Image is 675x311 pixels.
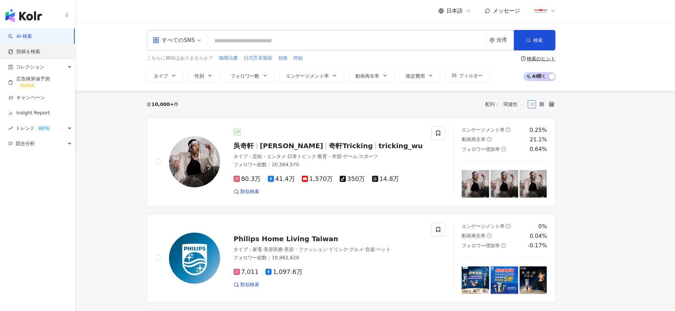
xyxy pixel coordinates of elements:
[530,126,547,134] div: 0.25%
[244,55,273,62] button: 日式芥末風味
[294,55,303,62] span: 炸餃
[491,266,518,294] img: post-image
[447,7,463,15] span: 日本語
[153,35,195,46] div: すべてのSNS
[501,243,506,248] span: question-circle
[278,55,288,62] span: 包捲
[264,247,283,252] span: 美容医療
[234,254,424,261] div: フォロワー総数 ： 10,982,620
[504,99,524,110] span: 関連性
[379,142,423,150] span: tricking_wu
[359,154,378,159] span: スポーツ
[349,247,364,252] span: グルメ
[343,154,357,159] span: ゲーム
[286,154,288,159] span: ·
[506,224,511,229] span: question-circle
[520,170,547,198] img: post-image
[534,4,547,17] img: 359824279_785383976458838_6227106914348312772_n.png
[406,73,425,79] span: 推定費用
[253,154,286,159] span: 芸術・エンタメ
[234,175,261,183] span: 80.3万
[224,69,275,82] button: フォロワー数
[462,137,486,142] span: 動画再生率
[147,102,179,107] div: 全 件
[8,126,13,131] span: rise
[147,214,556,302] a: KOL AvatarPhilips Home Living Taiwanタイプ：家電·美容医療·美容・ファッション·ドリンク·グルメ·音楽·ペットフォロワー総数：10,982,6207,0111...
[462,223,505,229] span: エンゲージメント率
[16,121,52,136] span: トレンド
[462,146,500,152] span: フォロワー増加率
[399,69,441,82] button: 推定費用
[8,94,45,101] a: キャンペーン
[520,266,547,294] img: post-image
[491,170,518,198] img: post-image
[356,73,380,79] span: 動画再生率
[318,154,341,159] span: 教育・学習
[462,170,489,198] img: post-image
[534,37,543,43] span: 検索
[462,266,489,294] img: post-image
[5,9,42,22] img: logo
[486,99,528,110] div: 配列：
[372,175,399,183] span: 14.8万
[376,247,390,252] span: ペット
[8,48,40,55] a: 投稿を検索
[357,154,359,159] span: ·
[462,243,500,248] span: フォロワー増加率
[169,136,220,187] img: KOL Avatar
[16,59,44,75] span: コレクション
[365,247,375,252] span: 音楽
[253,247,262,252] span: 家電
[278,55,288,62] button: 包捲
[262,247,264,252] span: ·
[234,281,260,288] a: 類似検索
[8,110,50,116] a: Insight Report
[234,235,338,243] span: Philips Home Living Taiwan
[514,30,555,50] button: 検索
[284,247,327,252] span: 美容・ファッション
[283,247,284,252] span: ·
[244,55,273,62] span: 日式芥末風味
[188,69,220,82] button: 性別
[506,127,511,132] span: question-circle
[286,73,329,79] span: エンゲージメント率
[147,69,184,82] button: タイプ
[293,55,304,62] button: 炸餃
[169,233,220,284] img: KOL Avatar
[154,73,168,79] span: タイプ
[316,154,318,159] span: ·
[279,69,344,82] button: エンゲージメント率
[349,69,395,82] button: 動画再生率
[445,69,490,82] button: フィルター
[493,7,520,14] span: メッセージ
[241,281,260,288] span: 類似検索
[487,137,492,142] span: question-circle
[234,161,424,168] div: フォロワー総数 ： 20,564,570
[375,247,376,252] span: ·
[234,246,424,253] div: タイプ ：
[487,233,492,238] span: question-circle
[147,55,214,62] span: こちらに興味はありませんか？
[348,247,349,252] span: ·
[329,247,348,252] span: ドリンク
[302,175,333,183] span: 1,570万
[530,232,547,240] div: 0.04%
[459,73,483,78] span: フィルター
[538,223,547,230] div: 0%
[341,154,343,159] span: ·
[147,118,556,206] a: KOL Avatar吳奇軒[PERSON_NAME]奇軒Trickingtricking_wuタイプ：芸術・エンタメ·日常トピック·教育・学習·ゲーム·スポーツフォロワー総数：20,564,57...
[234,268,259,276] span: 7,011
[219,55,238,62] span: 咖哩沾醬
[288,154,316,159] span: 日常トピック
[234,142,254,150] span: 吳奇軒
[241,188,260,195] span: 類似検索
[364,247,365,252] span: ·
[265,268,303,276] span: 1,097.6万
[152,102,174,107] span: 10,000+
[327,247,328,252] span: ·
[234,153,424,160] div: タイプ ：
[195,73,204,79] span: 性別
[329,142,373,150] span: 奇軒Tricking
[219,55,239,62] button: 咖哩沾醬
[36,125,52,132] div: BETA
